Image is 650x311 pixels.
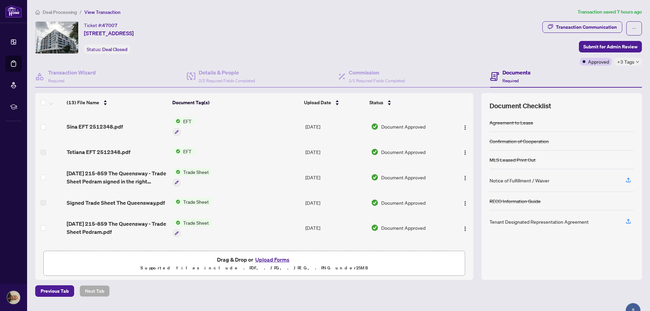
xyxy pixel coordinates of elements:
div: Status: [84,45,130,54]
img: Status Icon [173,219,180,226]
div: Confirmation of Cooperation [490,137,549,145]
span: Document Checklist [490,101,551,111]
span: Trade Sheet [180,219,212,226]
button: Logo [460,121,471,132]
span: ellipsis [632,26,636,31]
button: Transaction Communication [542,21,622,33]
div: MLS Leased Print Out [490,156,536,163]
span: Signed Trade Sheet The Queensway.pdf [67,199,165,207]
span: Document Approved [381,174,426,181]
h4: Details & People [199,68,255,76]
th: Upload Date [301,93,367,112]
span: Approved [588,58,609,65]
span: 2/2 Required Fields Completed [199,78,255,83]
span: Previous Tab [41,286,69,296]
button: Previous Tab [35,285,74,297]
img: Profile Icon [7,291,20,304]
span: Drag & Drop orUpload FormsSupported files include .PDF, .JPG, .JPEG, .PNG under25MB [44,251,465,276]
td: [DATE] [303,163,368,192]
span: home [35,10,40,15]
th: Document Tag(s) [170,93,302,112]
span: down [636,60,639,64]
img: Logo [462,226,468,231]
button: Status IconEFT [173,117,194,136]
img: Document Status [371,174,378,181]
span: [DATE] 215-859 The Queensway - Trade Sheet Pedram signed in the right place.pdf [67,169,167,185]
button: Status IconTrade Sheet [173,198,212,205]
button: Logo [460,197,471,208]
img: Logo [462,150,468,155]
span: EFT [180,117,194,125]
button: Upload Forms [253,255,291,264]
img: Status Icon [173,198,180,205]
span: Drag & Drop or [217,255,291,264]
div: Notice of Fulfillment / Waiver [490,177,549,184]
span: Sina EFT 2512348.pdf [67,123,123,131]
div: Transaction Communication [556,22,617,32]
img: Status Icon [173,148,180,155]
img: Logo [462,175,468,181]
button: Submit for Admin Review [579,41,642,52]
img: Logo [462,125,468,130]
span: 1/1 Required Fields Completed [349,78,405,83]
span: Required [502,78,519,83]
span: (13) File Name [67,99,99,106]
article: Transaction saved 7 hours ago [578,8,642,16]
th: Status [367,93,448,112]
td: [DATE] [303,242,368,264]
span: Document Approved [381,123,426,130]
span: 47007 [102,22,117,28]
button: Status IconTrade Sheet [173,219,212,237]
span: Document Approved [381,148,426,156]
li: / [80,8,82,16]
span: +3 Tags [617,58,634,66]
button: Logo [460,147,471,157]
p: Supported files include .PDF, .JPG, .JPEG, .PNG under 25 MB [48,264,461,272]
span: Deal Closed [102,46,127,52]
div: RECO Information Guide [490,197,541,205]
img: logo [5,5,22,18]
span: [DATE] 215-859 The Queensway - Trade Sheet Pedram.pdf [67,220,167,236]
img: Document Status [371,148,378,156]
img: Status Icon [173,168,180,176]
img: IMG-W12229072_1.jpg [36,22,78,53]
img: Document Status [371,224,378,231]
button: Logo [460,222,471,233]
button: Logo [460,172,471,183]
span: Trade Sheet [180,168,212,176]
span: Deal Processing [43,9,77,15]
button: Status IconEFT [173,148,194,155]
div: Agreement to Lease [490,119,533,126]
span: View Transaction [84,9,121,15]
button: Open asap [623,287,643,308]
td: [DATE] [303,141,368,163]
span: Document Approved [381,224,426,231]
img: Document Status [371,123,378,130]
img: Document Status [371,199,378,206]
div: Ticket #: [84,21,117,29]
span: [STREET_ADDRESS] [84,29,134,37]
span: Trade Sheet [180,198,212,205]
span: Document Approved [381,199,426,206]
button: Status IconTrade Sheet [173,168,212,186]
span: Tetiana EFT 2512348.pdf [67,148,130,156]
td: [DATE] [303,112,368,141]
span: Upload Date [304,99,331,106]
span: EFT [180,148,194,155]
h4: Transaction Wizard [48,68,96,76]
span: Status [369,99,383,106]
th: (13) File Name [64,93,170,112]
span: Submit for Admin Review [583,41,637,52]
div: Tenant Designated Representation Agreement [490,218,589,225]
h4: Documents [502,68,530,76]
span: Required [48,78,64,83]
img: Logo [462,201,468,206]
td: [DATE] [303,192,368,214]
button: Next Tab [80,285,110,297]
img: Status Icon [173,117,180,125]
h4: Commission [349,68,405,76]
td: [DATE] [303,214,368,243]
